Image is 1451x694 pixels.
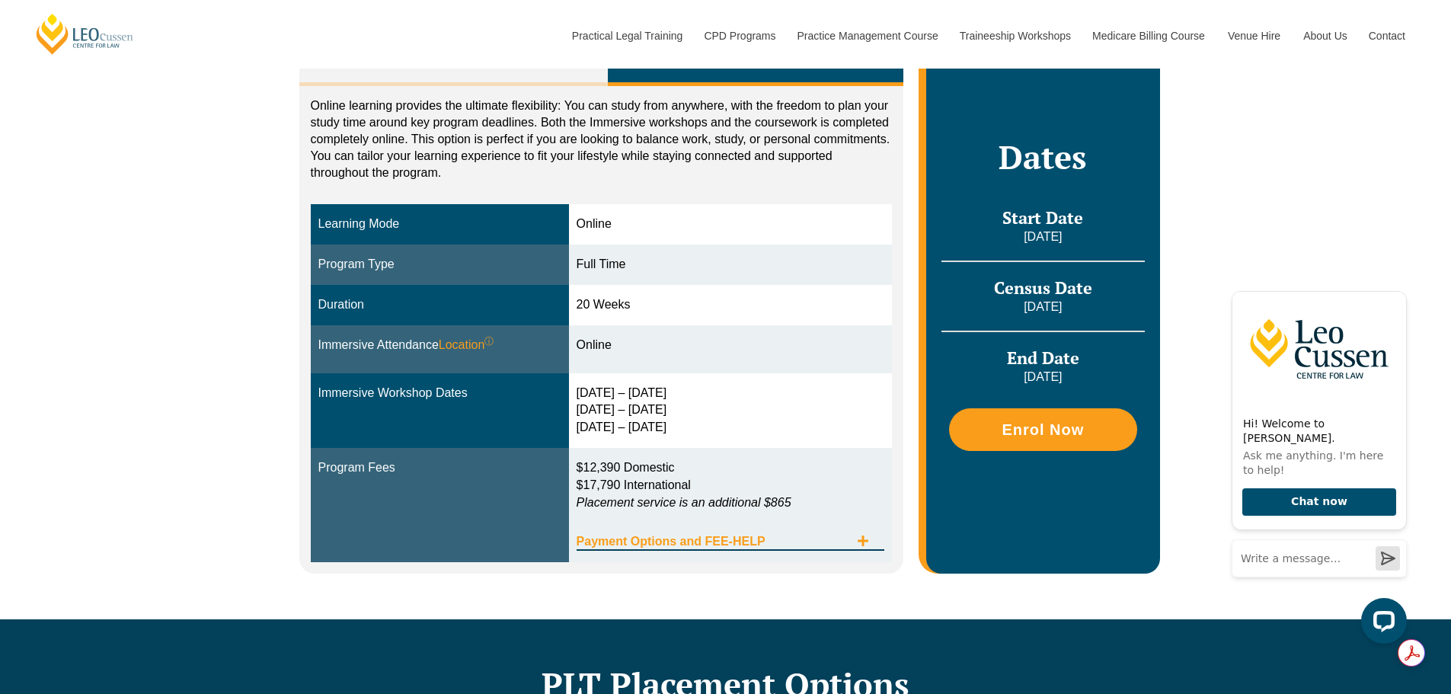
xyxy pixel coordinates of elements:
[941,229,1144,245] p: [DATE]
[484,336,494,347] sup: ⓘ
[439,337,494,354] span: Location
[577,296,885,314] div: 20 Weeks
[941,369,1144,385] p: [DATE]
[577,256,885,273] div: Full Time
[941,138,1144,176] h2: Dates
[1002,206,1083,229] span: Start Date
[318,459,561,477] div: Program Fees
[1357,3,1417,69] a: Contact
[311,98,893,181] p: Online learning provides the ultimate flexibility: You can study from anywhere, with the freedom ...
[318,385,561,402] div: Immersive Workshop Dates
[577,461,675,474] span: $12,390 Domestic
[577,536,850,548] span: Payment Options and FEE-HELP
[318,337,561,354] div: Immersive Attendance
[577,478,691,491] span: $17,790 International
[577,216,885,233] div: Online
[941,299,1144,315] p: [DATE]
[1216,3,1292,69] a: Venue Hire
[1007,347,1079,369] span: End Date
[949,408,1136,451] a: Enrol Now
[577,385,885,437] div: [DATE] – [DATE] [DATE] – [DATE] [DATE] – [DATE]
[318,216,561,233] div: Learning Mode
[994,277,1092,299] span: Census Date
[299,38,904,573] div: Tabs. Open items with Enter or Space, close with Escape and navigate using the Arrow keys.
[948,3,1081,69] a: Traineeship Workshops
[1292,3,1357,69] a: About Us
[34,12,136,56] a: [PERSON_NAME] Centre for Law
[561,3,693,69] a: Practical Legal Training
[1219,277,1413,656] iframe: LiveChat chat widget
[577,337,885,354] div: Online
[692,3,785,69] a: CPD Programs
[786,3,948,69] a: Practice Management Course
[318,256,561,273] div: Program Type
[318,296,561,314] div: Duration
[577,496,791,509] em: Placement service is an additional $865
[1002,422,1084,437] span: Enrol Now
[1081,3,1216,69] a: Medicare Billing Course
